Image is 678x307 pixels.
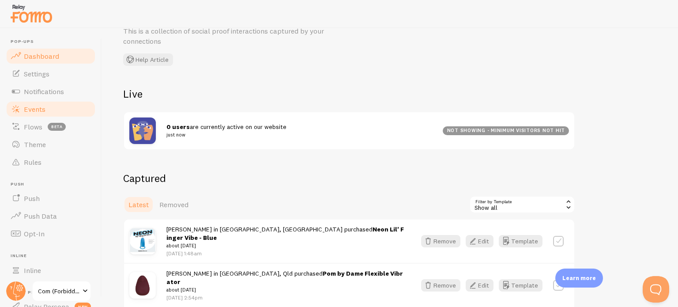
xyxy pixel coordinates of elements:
a: Events [5,100,96,118]
a: Removed [154,196,194,213]
small: just now [166,131,432,139]
a: Opt-In [5,225,96,243]
span: Opt-In [24,229,45,238]
button: Edit [466,279,493,292]
img: damep01p-pom.jpg [129,272,156,299]
span: Latest [128,200,149,209]
button: Remove [421,235,460,247]
img: pageviews.png [129,117,156,144]
a: Pom by Dame Flexible Vibrator [166,269,403,286]
img: fomo-relay-logo-orange.svg [9,2,53,25]
span: Removed [159,200,188,209]
p: [DATE] 1:48am [166,250,405,257]
button: Template [499,235,542,247]
span: Push [24,194,40,203]
p: This is a collection of social proof interactions captured by your connections [123,26,335,46]
span: Flows [24,122,42,131]
small: about [DATE] [166,242,405,250]
span: Dashboard [24,52,59,61]
span: Inline [11,253,96,259]
span: beta [48,123,66,131]
a: Settings [5,65,96,83]
span: are currently active on our website [166,123,432,139]
a: Dashboard [5,47,96,65]
a: Edit [466,279,499,292]
span: Push [11,182,96,187]
div: not showing - minimum visitors not hit [443,126,569,135]
small: about [DATE] [166,286,405,294]
p: Learn more [562,274,596,282]
iframe: Help Scout Beacon - Open [643,276,669,303]
div: Show all [469,196,575,213]
a: Push Data [5,207,96,225]
span: Events [24,105,45,114]
a: Inline [5,262,96,279]
a: Flows beta [5,118,96,136]
img: neon-lil-finger-vibe.jpg [129,228,156,254]
button: Remove [421,279,460,292]
h2: Live [123,87,575,101]
span: Inline [24,266,41,275]
span: Pop-ups [11,39,96,45]
span: Theme [24,140,46,149]
a: Push [5,190,96,207]
a: Notifications [5,83,96,100]
span: [PERSON_NAME] in [GEOGRAPHIC_DATA], [GEOGRAPHIC_DATA] purchased [166,225,405,250]
span: Notifications [24,87,64,96]
a: Edit [466,235,499,247]
a: Latest [123,196,154,213]
a: Rules [5,153,96,171]
button: Edit [466,235,493,247]
span: [PERSON_NAME] in [GEOGRAPHIC_DATA], Qld purchased [166,269,405,294]
span: Rules [24,158,41,167]
span: Com (Forbiddenfruit) [38,286,80,296]
a: Com (Forbiddenfruit) [32,280,91,302]
p: [DATE] 2:54pm [166,294,405,301]
span: Push Data [24,212,57,220]
button: Help Article [123,53,173,66]
a: Neon Lil' Finger Vibe - Blue [166,225,404,242]
div: Learn more [555,269,603,288]
span: Settings [24,69,49,78]
button: Template [499,279,542,292]
h2: Captured [123,171,575,185]
a: Theme [5,136,96,153]
strong: 0 users [166,123,190,131]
